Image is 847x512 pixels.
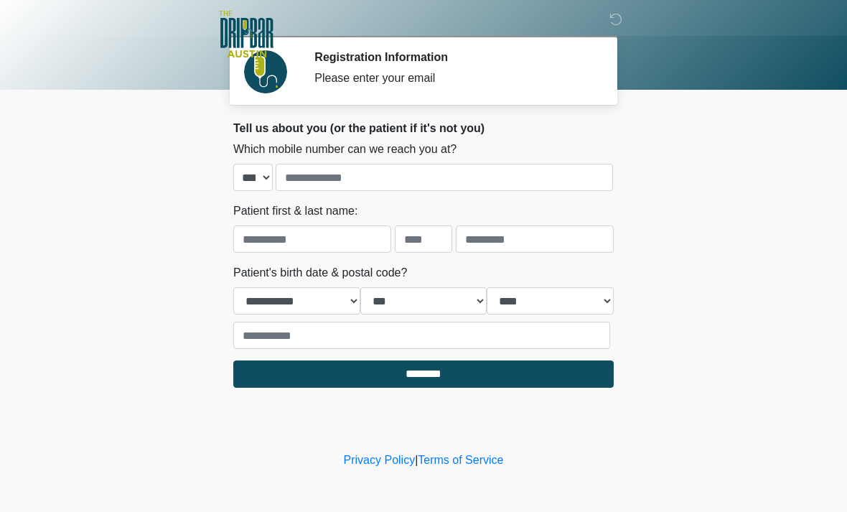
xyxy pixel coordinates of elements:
h2: Tell us about you (or the patient if it's not you) [233,121,614,135]
a: | [415,454,418,466]
div: Please enter your email [314,70,592,87]
a: Terms of Service [418,454,503,466]
label: Patient first & last name: [233,203,357,220]
img: The DRIPBaR - Austin The Domain Logo [219,11,273,57]
label: Patient's birth date & postal code? [233,264,407,281]
label: Which mobile number can we reach you at? [233,141,457,158]
a: Privacy Policy [344,454,416,466]
img: Agent Avatar [244,50,287,93]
